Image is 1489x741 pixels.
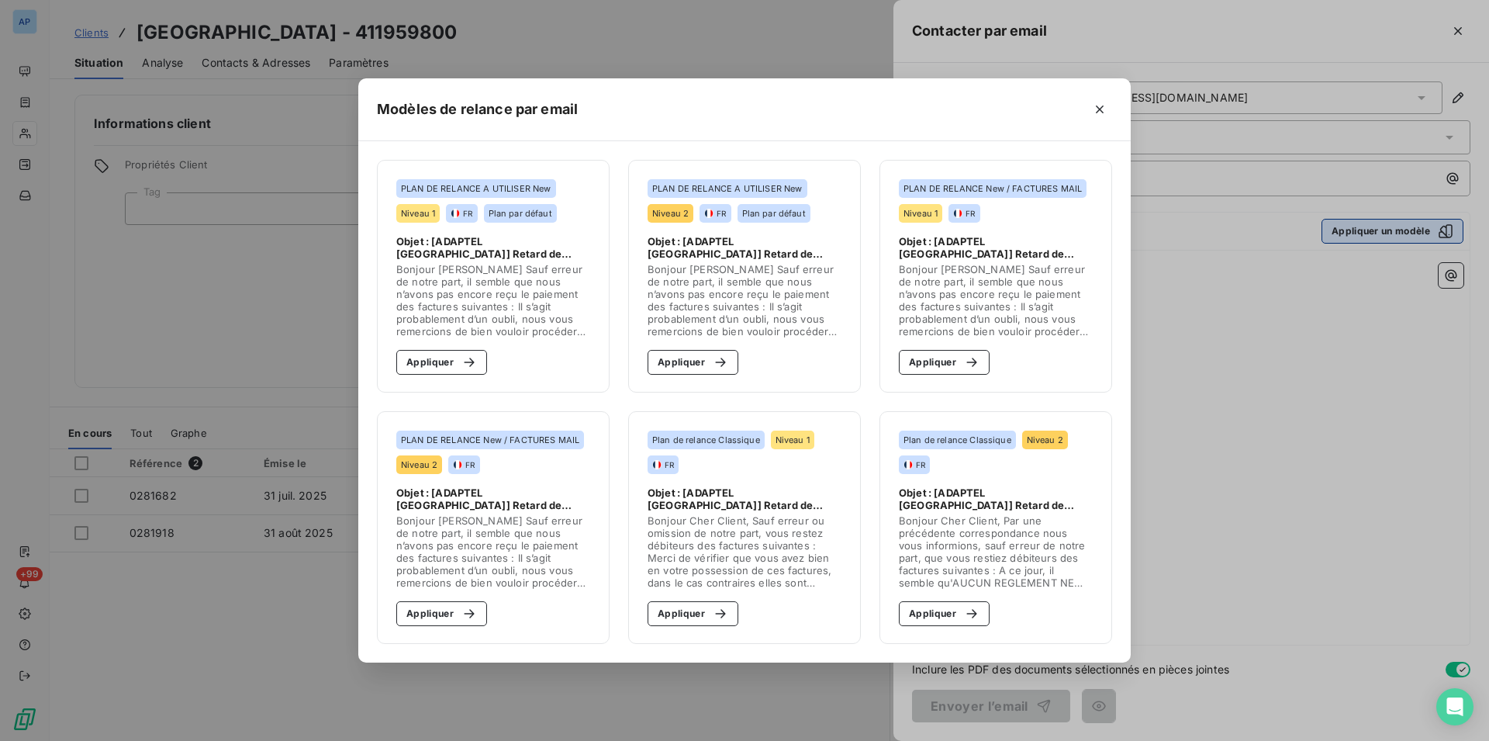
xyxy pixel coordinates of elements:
[451,208,472,219] div: FR
[899,514,1093,589] span: Bonjour Cher Client, Par une précédente correspondance nous vous informions, sauf erreur de notre...
[899,486,1093,511] span: Objet : [ADAPTEL [GEOGRAPHIC_DATA]] Retard de paiement
[1436,688,1473,725] div: Open Intercom Messenger
[396,601,487,626] button: Appliquer
[899,350,990,375] button: Appliquer
[899,263,1093,338] span: Bonjour [PERSON_NAME] Sauf erreur de notre part, il semble que nous n’avons pas encore reçu le pa...
[648,486,841,511] span: Objet : [ADAPTEL [GEOGRAPHIC_DATA]] Retard de paiement
[903,435,1011,445] span: Plan de relance Classique
[489,209,552,218] span: Plan par défaut
[401,209,435,218] span: Niveau 1
[396,350,487,375] button: Appliquer
[396,235,590,260] span: Objet : [ADAPTEL [GEOGRAPHIC_DATA]] Retard de paiement
[652,209,689,218] span: Niveau 2
[648,601,738,626] button: Appliquer
[899,235,1093,260] span: Objet : [ADAPTEL [GEOGRAPHIC_DATA]] Retard de paiement
[648,263,841,338] span: Bonjour [PERSON_NAME] Sauf erreur de notre part, il semble que nous n’avons pas encore reçu le pa...
[453,459,475,470] div: FR
[776,435,810,445] span: Niveau 1
[652,184,803,193] span: PLAN DE RELANCE A UTILISER New
[652,459,674,470] div: FR
[396,486,590,511] span: Objet : [ADAPTEL [GEOGRAPHIC_DATA]] Retard de paiement
[903,184,1082,193] span: PLAN DE RELANCE New / FACTURES MAIL
[396,514,590,589] span: Bonjour [PERSON_NAME] Sauf erreur de notre part, il semble que nous n’avons pas encore reçu le pa...
[903,459,925,470] div: FR
[953,208,975,219] div: FR
[652,435,760,445] span: Plan de relance Classique
[401,435,579,445] span: PLAN DE RELANCE New / FACTURES MAIL
[401,184,551,193] span: PLAN DE RELANCE A UTILISER New
[377,99,578,120] h5: Modèles de relance par email
[648,514,841,589] span: Bonjour Cher Client, Sauf erreur ou omission de notre part, vous restez débiteurs des factures su...
[401,460,437,469] span: Niveau 2
[396,263,590,338] span: Bonjour [PERSON_NAME] Sauf erreur de notre part, il semble que nous n’avons pas encore reçu le pa...
[704,208,726,219] div: FR
[742,209,806,218] span: Plan par défaut
[899,601,990,626] button: Appliquer
[648,350,738,375] button: Appliquer
[903,209,938,218] span: Niveau 1
[1027,435,1063,445] span: Niveau 2
[648,235,841,260] span: Objet : [ADAPTEL [GEOGRAPHIC_DATA]] Retard de paiement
